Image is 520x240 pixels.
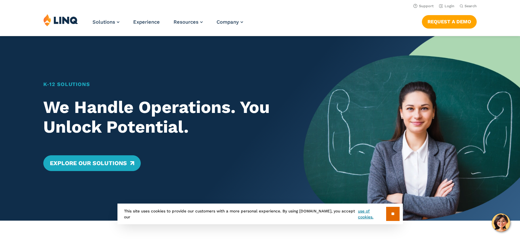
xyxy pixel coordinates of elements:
span: Resources [174,19,198,25]
a: Request a Demo [422,15,477,28]
button: Open Search Bar [460,4,477,9]
img: Home Banner [303,36,520,221]
a: Support [413,4,434,8]
a: Experience [133,19,160,25]
a: Company [217,19,243,25]
img: LINQ | K‑12 Software [43,14,78,26]
span: Solutions [93,19,115,25]
a: Resources [174,19,203,25]
div: This site uses cookies to provide our customers with a more personal experience. By using [DOMAIN... [117,204,403,224]
button: Hello, have a question? Let’s chat. [492,213,510,232]
a: use of cookies. [358,208,386,220]
span: Search [465,4,477,8]
nav: Button Navigation [422,14,477,28]
nav: Primary Navigation [93,14,243,35]
h2: We Handle Operations. You Unlock Potential. [43,98,282,137]
a: Solutions [93,19,119,25]
h1: K‑12 Solutions [43,80,282,88]
a: Login [439,4,454,8]
span: Company [217,19,239,25]
a: Explore Our Solutions [43,155,141,171]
